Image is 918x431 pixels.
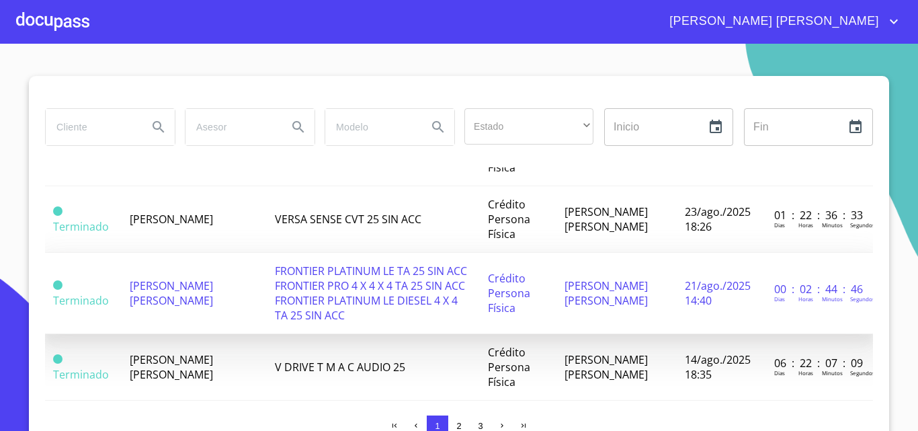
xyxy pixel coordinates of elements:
[435,421,440,431] span: 1
[46,109,137,145] input: search
[488,197,530,241] span: Crédito Persona Física
[850,369,875,377] p: Segundos
[325,109,417,145] input: search
[282,111,315,143] button: Search
[275,264,467,323] span: FRONTIER PLATINUM LE TA 25 SIN ACC FRONTIER PRO 4 X 4 X 4 TA 25 SIN ACC FRONTIER PLATINUM LE DIES...
[685,352,751,382] span: 14/ago./2025 18:35
[774,208,865,223] p: 01 : 22 : 36 : 33
[478,421,483,431] span: 3
[850,221,875,229] p: Segundos
[685,278,751,308] span: 21/ago./2025 14:40
[130,278,213,308] span: [PERSON_NAME] [PERSON_NAME]
[822,369,843,377] p: Minutos
[565,204,648,234] span: [PERSON_NAME] [PERSON_NAME]
[142,111,175,143] button: Search
[774,295,785,303] p: Dias
[774,356,865,370] p: 06 : 22 : 07 : 09
[488,271,530,315] span: Crédito Persona Física
[565,278,648,308] span: [PERSON_NAME] [PERSON_NAME]
[774,369,785,377] p: Dias
[464,108,593,145] div: ​
[185,109,277,145] input: search
[774,221,785,229] p: Dias
[798,369,813,377] p: Horas
[275,360,405,375] span: V DRIVE T M A C AUDIO 25
[774,282,865,297] p: 00 : 02 : 44 : 46
[659,11,902,32] button: account of current user
[798,221,813,229] p: Horas
[565,352,648,382] span: [PERSON_NAME] [PERSON_NAME]
[822,221,843,229] p: Minutos
[822,295,843,303] p: Minutos
[275,212,421,227] span: VERSA SENSE CVT 25 SIN ACC
[53,206,62,216] span: Terminado
[659,11,886,32] span: [PERSON_NAME] [PERSON_NAME]
[422,111,454,143] button: Search
[798,295,813,303] p: Horas
[488,345,530,389] span: Crédito Persona Física
[685,204,751,234] span: 23/ago./2025 18:26
[130,212,213,227] span: [PERSON_NAME]
[53,219,109,234] span: Terminado
[53,280,62,290] span: Terminado
[53,354,62,364] span: Terminado
[456,421,461,431] span: 2
[53,293,109,308] span: Terminado
[53,367,109,382] span: Terminado
[130,352,213,382] span: [PERSON_NAME] [PERSON_NAME]
[850,295,875,303] p: Segundos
